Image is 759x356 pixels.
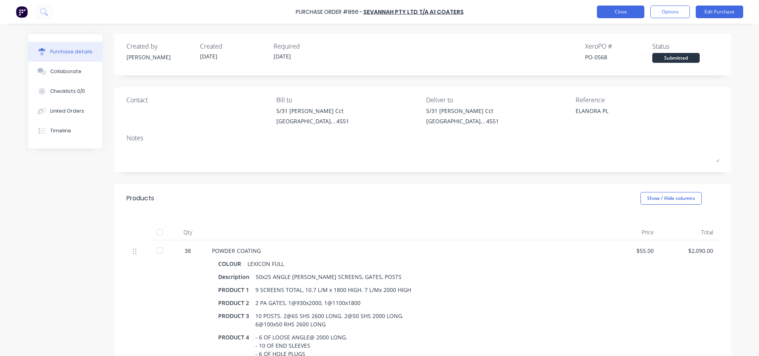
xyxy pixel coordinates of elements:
button: Purchase details [28,42,102,62]
button: Options [650,6,690,18]
div: Total [660,224,719,240]
div: 9 SCREENS TOTAL, 10.7 L/M x 1800 HIGH. 7 L/Mx 2000 HIGH [255,284,411,296]
div: PO-0568 [585,53,652,61]
div: Required [274,41,341,51]
div: PRODUCT 1 [218,284,255,296]
div: Deliver to [426,95,570,105]
div: Created [200,41,267,51]
img: Factory [16,6,28,18]
div: 10 POSTS. 2@65 SHS 2600 LONG. 2@50 SHS 2000 LONG. 6@100x50 RHS 2600 LONG [255,310,404,330]
div: 5/31 [PERSON_NAME] Cct [426,107,499,115]
div: 5/31 [PERSON_NAME] Cct [276,107,349,115]
div: POWDER COATING [212,247,595,255]
div: PRODUCT 4 [218,332,255,343]
button: Linked Orders [28,101,102,121]
div: Status [652,41,719,51]
div: COLOUR [218,258,247,269]
div: $2,090.00 [666,247,713,255]
button: Edit Purchase [696,6,743,18]
button: Close [597,6,644,18]
div: Xero PO # [585,41,652,51]
div: [GEOGRAPHIC_DATA], , 4551 [426,117,499,125]
div: [GEOGRAPHIC_DATA], , 4551 [276,117,349,125]
div: Notes [126,133,719,143]
div: [PERSON_NAME] [126,53,194,61]
div: Purchase details [50,48,93,55]
div: $55.00 [607,247,654,255]
div: Reference [576,95,719,105]
textarea: ELANORA PL [576,107,674,124]
div: 50x25 ANGLE [PERSON_NAME] SCREENS, GATES, POSTS [256,271,402,283]
div: 2 PA GATES, 1@930x2000, 1@1100x1800 [255,297,361,309]
div: Linked Orders [50,107,84,115]
div: Checklists 0/0 [50,88,85,95]
div: Timeline [50,127,71,134]
div: Description [218,271,256,283]
div: Bill to [276,95,420,105]
a: SEVANNAH PTY LTD T/A A1 Coaters [363,8,464,16]
div: Purchase Order #866 - [296,8,363,16]
button: Checklists 0/0 [28,81,102,101]
div: PRODUCT 3 [218,310,255,322]
div: Contact [126,95,270,105]
div: Collaborate [50,68,81,75]
div: Created by [126,41,194,51]
button: Show / Hide columns [640,192,702,205]
div: LEXICON FULL [247,258,284,269]
div: PRODUCT 2 [218,297,255,309]
div: Qty [170,224,206,240]
button: Timeline [28,121,102,141]
div: Products [126,194,154,203]
div: Price [601,224,660,240]
div: Submitted [652,53,700,63]
button: Collaborate [28,62,102,81]
div: 38 [176,247,199,255]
